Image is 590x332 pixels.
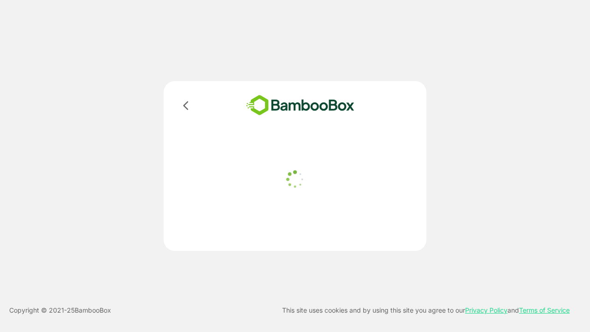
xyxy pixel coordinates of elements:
a: Terms of Service [519,306,570,314]
a: Privacy Policy [465,306,507,314]
p: This site uses cookies and by using this site you agree to our and [282,305,570,316]
p: Copyright © 2021- 25 BambooBox [9,305,111,316]
img: loader [283,168,307,191]
img: bamboobox [233,92,368,119]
